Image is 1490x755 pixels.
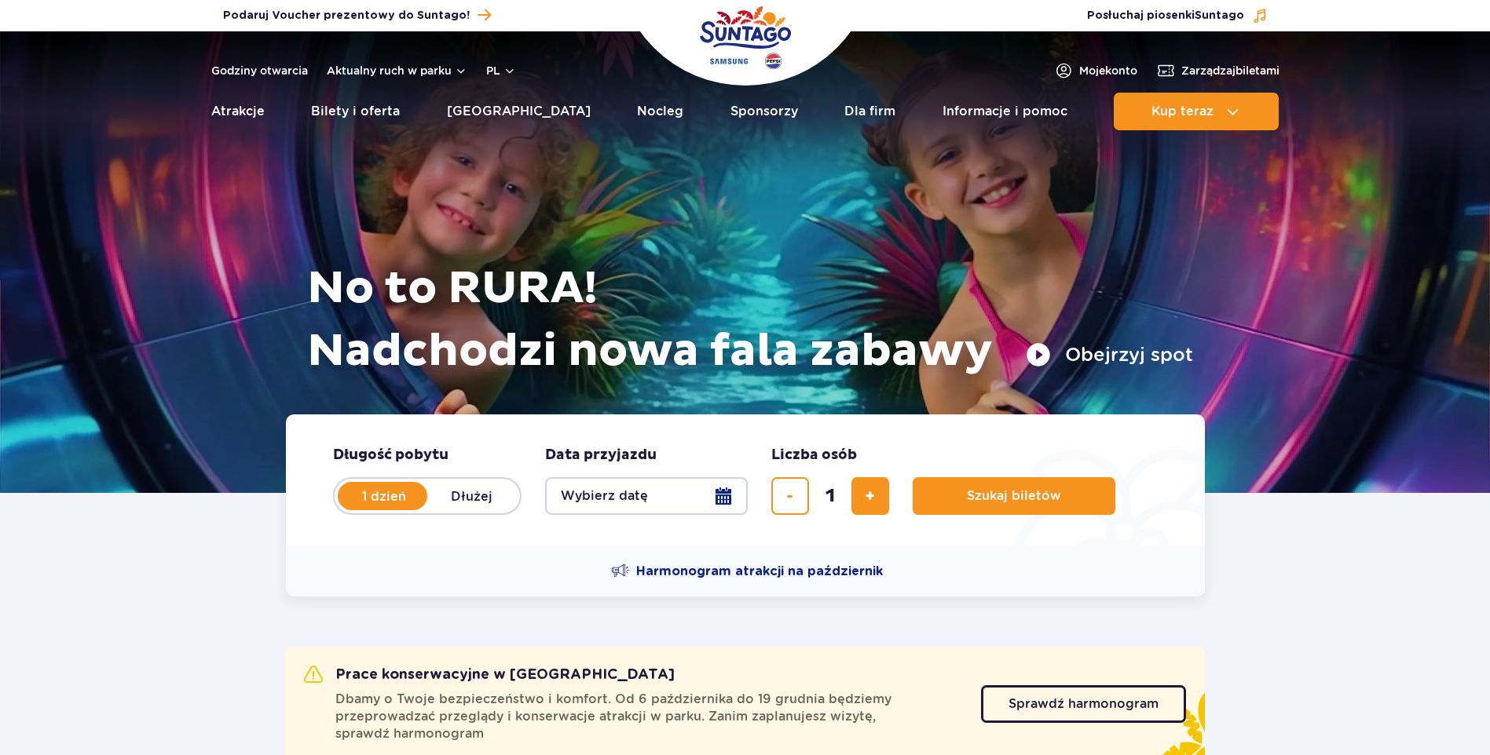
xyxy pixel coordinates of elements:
[811,477,849,515] input: liczba biletów
[223,8,470,24] span: Podaruj Voucher prezentowy do Suntago!
[1079,63,1137,78] span: Moje konto
[304,666,675,684] h2: Prace konserwacyjne w [GEOGRAPHIC_DATA]
[1087,8,1268,24] button: Posłuchaj piosenkiSuntago
[223,5,491,26] a: Podaruj Voucher prezentowy do Suntago!
[771,477,809,515] button: usuń bilet
[943,93,1067,130] a: Informacje i pomoc
[967,489,1061,503] span: Szukaj biletów
[1156,61,1279,80] a: Zarządzajbiletami
[339,480,429,512] label: 1 dzień
[1114,93,1279,130] button: Kup teraz
[981,685,1186,723] a: Sprawdź harmonogram
[913,477,1115,515] button: Szukaj biletów
[486,63,516,78] button: pl
[1009,698,1159,710] span: Sprawdź harmonogram
[327,64,467,77] button: Aktualny ruch w parku
[447,93,591,130] a: [GEOGRAPHIC_DATA]
[307,257,1193,383] h1: No to RURA! Nadchodzi nowa fala zabawy
[311,93,400,130] a: Bilety i oferta
[1181,63,1279,78] span: Zarządzaj biletami
[611,562,883,581] a: Harmonogram atrakcji na październik
[844,93,895,130] a: Dla firm
[211,93,265,130] a: Atrakcje
[427,480,517,512] label: Dłużej
[211,63,308,78] a: Godziny otwarcia
[545,477,748,515] button: Wybierz datę
[771,446,857,465] span: Liczba osób
[637,93,683,130] a: Nocleg
[335,691,962,742] span: Dbamy o Twoje bezpieczeństwo i komfort. Od 6 października do 19 grudnia będziemy przeprowadzać pr...
[1054,61,1137,80] a: Mojekonto
[1026,342,1193,367] button: Obejrzyj spot
[286,414,1205,546] form: Planowanie wizyty w Park of Poland
[636,563,883,580] span: Harmonogram atrakcji na październik
[1195,10,1244,21] span: Suntago
[333,446,448,465] span: Długość pobytu
[545,446,657,465] span: Data przyjazdu
[851,477,889,515] button: dodaj bilet
[1151,104,1214,119] span: Kup teraz
[730,93,798,130] a: Sponsorzy
[1087,8,1244,24] span: Posłuchaj piosenki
